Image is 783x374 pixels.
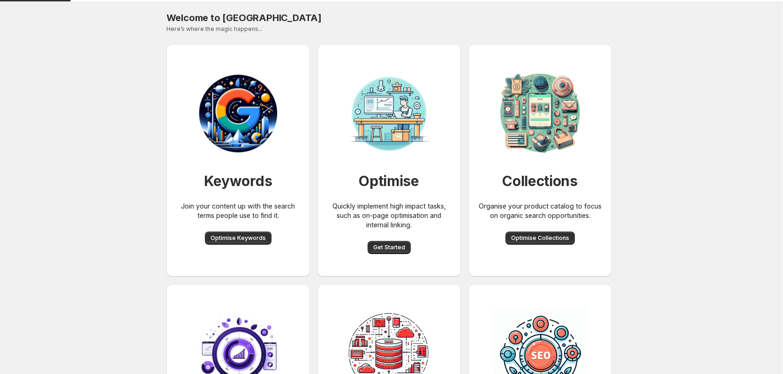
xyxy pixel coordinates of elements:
[476,202,604,220] p: Organise your product catalog to focus on organic search opportunities.
[191,67,285,160] img: Workbench for SEO
[174,202,302,220] p: Join your content up with the search terms people use to find it.
[368,241,411,254] button: Get Started
[211,234,266,242] span: Optimise Keywords
[359,172,419,190] h1: Optimise
[502,172,578,190] h1: Collections
[493,67,587,160] img: Collection organisation for SEO
[166,12,322,23] span: Welcome to [GEOGRAPHIC_DATA]
[205,232,271,245] button: Optimise Keywords
[373,244,405,251] span: Get Started
[166,25,612,33] p: Here’s where the magic happens...
[204,172,272,190] h1: Keywords
[342,67,436,160] img: Workbench for SEO
[511,234,569,242] span: Optimise Collections
[325,202,453,230] p: Quickly implement high impact tasks, such as on-page optimisation and internal linking.
[505,232,575,245] button: Optimise Collections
